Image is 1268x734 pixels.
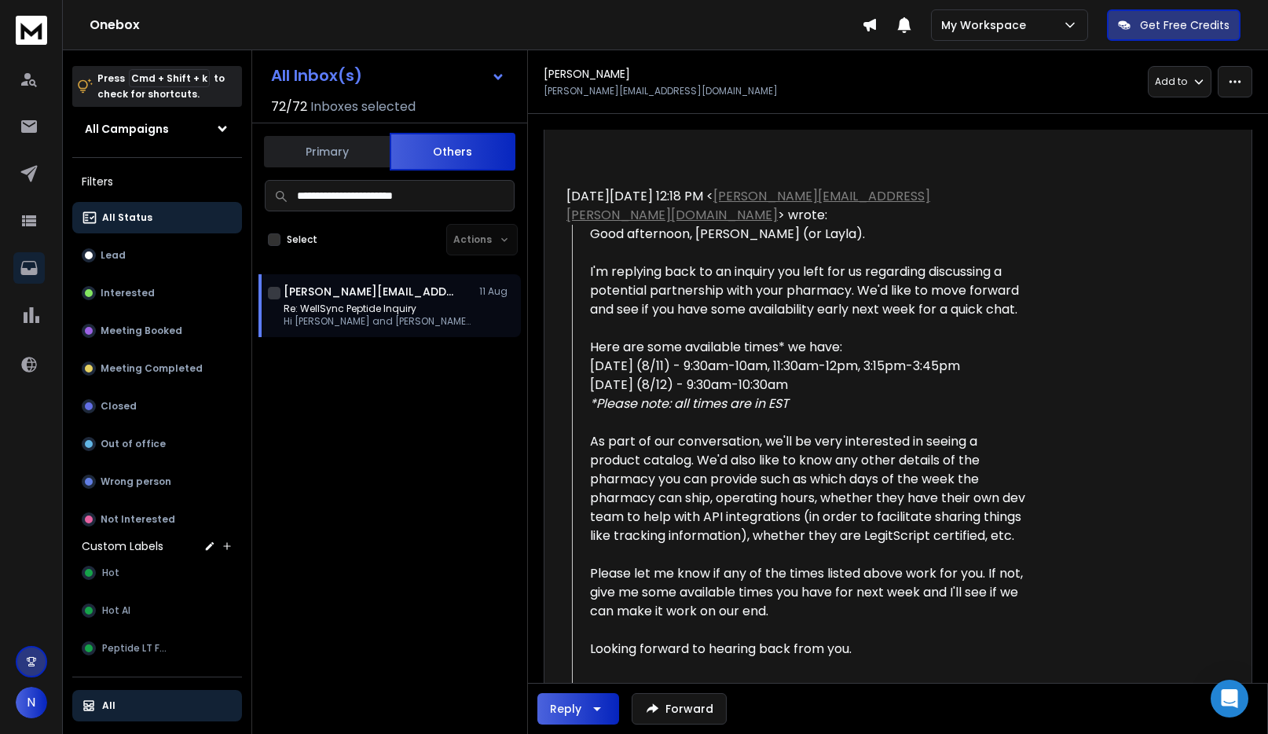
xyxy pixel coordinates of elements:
button: N [16,687,47,718]
p: All Status [102,211,152,224]
button: Lead [72,240,242,271]
p: Get Free Credits [1140,17,1230,33]
em: *Please note: all times are in EST [590,395,789,413]
p: Wrong person [101,475,171,488]
h1: Onebox [90,16,862,35]
div: v 4.0.25 [44,25,77,38]
button: Out of office [72,428,242,460]
img: website_grey.svg [25,41,38,53]
div: Looking forward to hearing back from you. [590,640,1025,659]
span: Cmd + Shift + k [129,69,210,87]
div: I'm replying back to an inquiry you left for us regarding discussing a potential partnership with... [590,262,1025,319]
p: 11 Aug [479,285,515,298]
li: [DATE] (8/12) - 9:30am-10:30am [590,376,1025,395]
img: logo_orange.svg [25,25,38,38]
p: Add to [1155,75,1187,88]
button: Forward [632,693,727,725]
button: Get Free Credits [1107,9,1241,41]
span: 72 / 72 [271,97,307,116]
div: Open Intercom Messenger [1211,680,1248,717]
span: Hot AI [102,604,130,617]
button: All [72,690,242,721]
h1: All Inbox(s) [271,68,362,83]
span: Hot [102,567,119,579]
p: Interested [101,287,155,299]
button: Hot AI [72,595,242,626]
div: Domain: [URL] [41,41,112,53]
button: All Campaigns [72,113,242,145]
div: Reply [550,701,581,717]
button: Meeting Booked [72,315,242,347]
img: tab_keywords_by_traffic_grey.svg [156,91,169,104]
p: Not Interested [101,513,175,526]
p: [PERSON_NAME][EMAIL_ADDRESS][DOMAIN_NAME] [544,85,778,97]
button: Others [390,133,515,171]
div: [DATE][DATE] 12:18 PM < > wrote: [566,187,1025,225]
button: Primary [264,134,390,169]
button: Hot [72,557,242,589]
div: As part of our conversation, we'll be very interested in seeing a product catalog. We'd also like... [590,432,1025,545]
button: Not Interested [72,504,242,535]
h3: Filters [72,171,242,193]
button: Meeting Completed [72,353,242,384]
h1: [PERSON_NAME] [544,66,630,82]
li: [DATE] (8/11) - 9:30am-10am, 11:30am-12pm, 3:15pm-3:45pm [590,357,1025,376]
button: All Inbox(s) [258,60,518,91]
h3: Inboxes selected [310,97,416,116]
button: Reply [537,693,619,725]
div: Good afternoon, [PERSON_NAME] (or Layla). [590,225,1025,244]
p: Lead [101,249,126,262]
div: Here are some available times* we have: [590,338,1025,357]
img: tab_domain_overview_orange.svg [42,91,55,104]
button: Closed [72,391,242,422]
p: My Workspace [941,17,1032,33]
button: Wrong person [72,466,242,497]
p: Out of office [101,438,166,450]
span: Peptide LT FUP [102,642,170,655]
p: Closed [101,400,137,413]
div: Domain Overview [60,93,141,103]
div: Keywords by Traffic [174,93,265,103]
p: Re: WellSync Peptide Inquiry [284,303,472,315]
h3: Custom Labels [82,538,163,554]
button: All Status [72,202,242,233]
h1: [PERSON_NAME][EMAIL_ADDRESS][PERSON_NAME][DOMAIN_NAME] +2 [284,284,456,299]
p: All [102,699,115,712]
label: Select [287,233,317,246]
button: Peptide LT FUP [72,633,242,664]
a: [PERSON_NAME][EMAIL_ADDRESS][PERSON_NAME][DOMAIN_NAME] [566,187,930,224]
img: logo [16,16,47,45]
p: Hi [PERSON_NAME] and [PERSON_NAME], Apologies for [284,315,472,328]
p: Press to check for shortcuts. [97,71,225,102]
h1: All Campaigns [85,121,169,137]
button: Interested [72,277,242,309]
p: Meeting Booked [101,325,182,337]
p: Meeting Completed [101,362,203,375]
div: Please let me know if any of the times listed above work for you. If not, give me some available ... [590,564,1025,621]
